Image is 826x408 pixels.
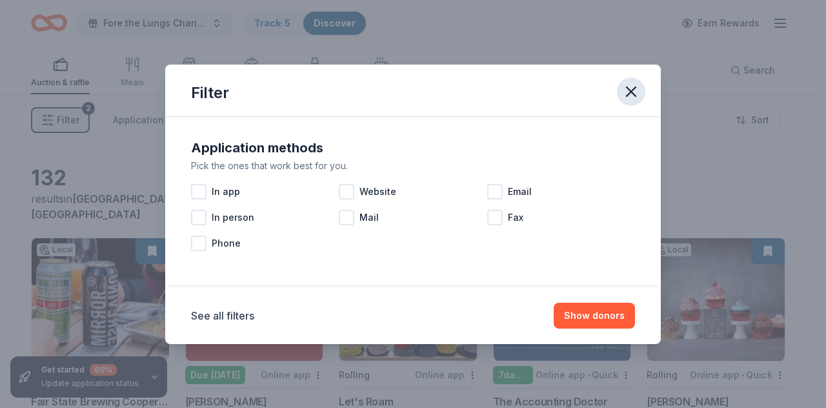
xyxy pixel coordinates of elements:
[212,184,240,199] span: In app
[359,184,396,199] span: Website
[212,210,254,225] span: In person
[359,210,379,225] span: Mail
[191,158,635,174] div: Pick the ones that work best for you.
[191,138,635,158] div: Application methods
[191,308,254,323] button: See all filters
[191,83,229,103] div: Filter
[508,184,532,199] span: Email
[212,236,241,251] span: Phone
[508,210,523,225] span: Fax
[554,303,635,329] button: Show donors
